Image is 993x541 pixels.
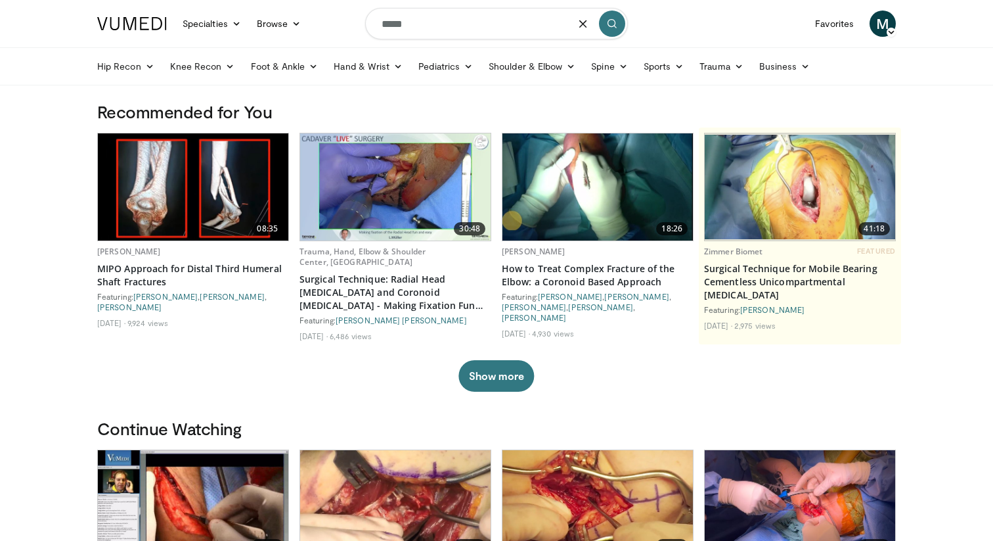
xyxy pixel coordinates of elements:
li: 9,924 views [127,318,168,328]
span: 30:48 [454,222,485,235]
a: 18:26 [502,133,693,241]
img: VuMedi Logo [97,17,167,30]
a: 41:18 [705,133,895,241]
input: Search topics, interventions [365,8,628,39]
a: Trauma, Hand, Elbow & Shoulder Center, [GEOGRAPHIC_DATA] [299,246,426,268]
img: d4887ced-d35b-41c5-9c01-de8d228990de.620x360_q85_upscale.jpg [98,133,288,241]
li: 6,486 views [330,331,372,341]
a: Sports [636,53,692,80]
img: e9ed289e-2b85-4599-8337-2e2b4fe0f32a.620x360_q85_upscale.jpg [705,135,895,239]
a: Knee Recon [162,53,243,80]
a: [PERSON_NAME] [97,246,161,257]
a: Hip Recon [89,53,162,80]
a: Zimmer Biomet [704,246,763,257]
li: 4,930 views [532,328,574,339]
li: [DATE] [704,320,732,331]
div: Featuring: , , [97,291,289,312]
a: [PERSON_NAME] [538,292,602,301]
a: MIPO Approach for Distal Third Humeral Shaft Fractures [97,262,289,289]
a: [PERSON_NAME] [502,246,565,257]
a: [PERSON_NAME] [502,313,566,322]
div: Featuring: , , , , [502,291,694,323]
div: Featuring: [299,315,491,325]
a: Surgical Technique for Mobile Bearing Cementless Unicompartmental [MEDICAL_DATA] [704,262,896,302]
a: Spine [583,53,635,80]
a: Foot & Ankle [243,53,326,80]
span: FEATURED [857,247,896,256]
h3: Continue Watching [97,418,896,439]
a: [PERSON_NAME] [PERSON_NAME] [336,316,467,325]
a: Shoulder & Elbow [481,53,583,80]
a: 30:48 [300,133,491,241]
a: Specialties [175,11,249,37]
a: Browse [249,11,309,37]
button: Show more [458,360,534,392]
a: Business [751,53,818,80]
li: [DATE] [97,318,125,328]
div: Featuring: [704,304,896,315]
a: M [870,11,896,37]
li: [DATE] [299,331,328,341]
span: 41:18 [858,222,890,235]
a: [PERSON_NAME] [568,302,632,312]
img: 059a3a57-843a-46e7-9851-1bb73cf17ef5.620x360_q85_upscale.jpg [502,133,693,241]
a: Favorites [807,11,862,37]
li: 2,975 views [734,320,776,331]
a: 08:35 [98,133,288,241]
a: Hand & Wrist [326,53,410,80]
a: [PERSON_NAME] [502,302,566,312]
a: [PERSON_NAME] [740,305,805,314]
a: [PERSON_NAME] [200,292,264,301]
a: [PERSON_NAME] [604,292,669,301]
a: [PERSON_NAME] [133,292,198,301]
span: 18:26 [656,222,688,235]
h3: Recommended for You [97,101,896,122]
a: How to Treat Complex Fracture of the Elbow: a Coronoid Based Approach [502,262,694,289]
a: [PERSON_NAME] [97,302,162,312]
a: Surgical Technique: Radial Head [MEDICAL_DATA] and Coronoid [MEDICAL_DATA] - Making Fixation Fun ... [299,273,491,312]
a: Trauma [692,53,751,80]
img: 311bca1b-6bf8-4fc1-a061-6f657f32dced.620x360_q85_upscale.jpg [300,133,491,241]
span: 08:35 [252,222,283,235]
li: [DATE] [502,328,530,339]
a: Pediatrics [410,53,481,80]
